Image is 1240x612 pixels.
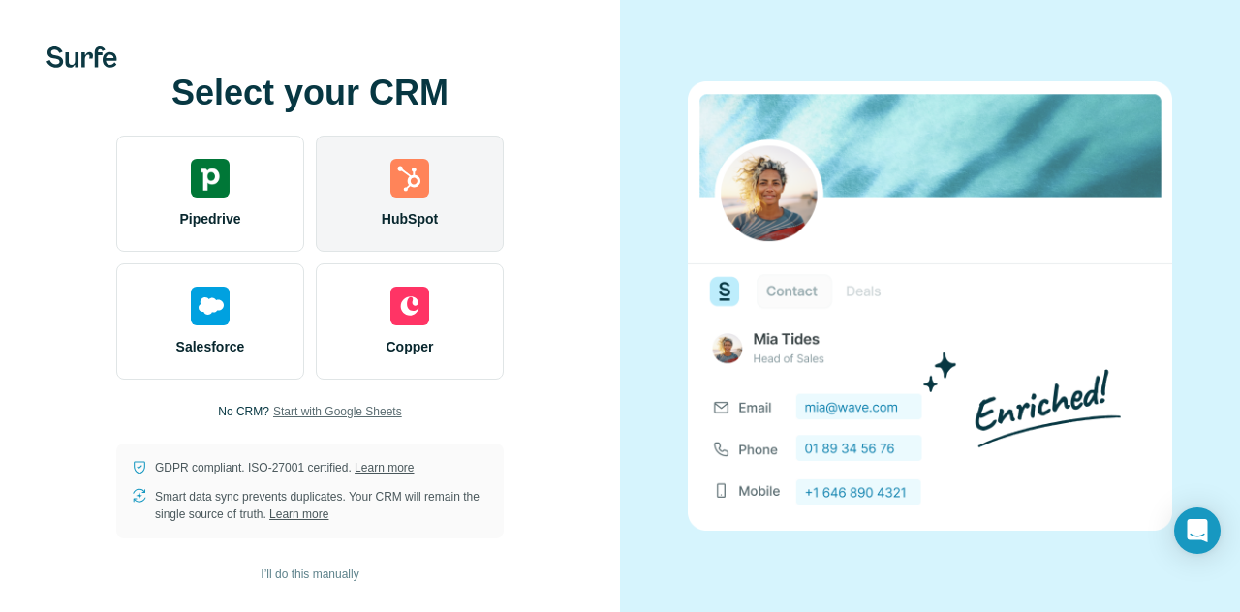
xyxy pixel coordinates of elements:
[218,403,269,420] p: No CRM?
[273,403,402,420] button: Start with Google Sheets
[355,461,414,474] a: Learn more
[387,337,434,356] span: Copper
[247,560,372,589] button: I’ll do this manually
[1174,507,1221,554] div: Open Intercom Messenger
[179,209,240,229] span: Pipedrive
[155,488,488,523] p: Smart data sync prevents duplicates. Your CRM will remain the single source of truth.
[116,74,504,112] h1: Select your CRM
[191,159,230,198] img: pipedrive's logo
[382,209,438,229] span: HubSpot
[390,287,429,325] img: copper's logo
[155,459,414,476] p: GDPR compliant. ISO-27001 certified.
[688,81,1172,530] img: none image
[46,46,117,68] img: Surfe's logo
[390,159,429,198] img: hubspot's logo
[176,337,245,356] span: Salesforce
[269,507,328,521] a: Learn more
[261,566,358,583] span: I’ll do this manually
[191,287,230,325] img: salesforce's logo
